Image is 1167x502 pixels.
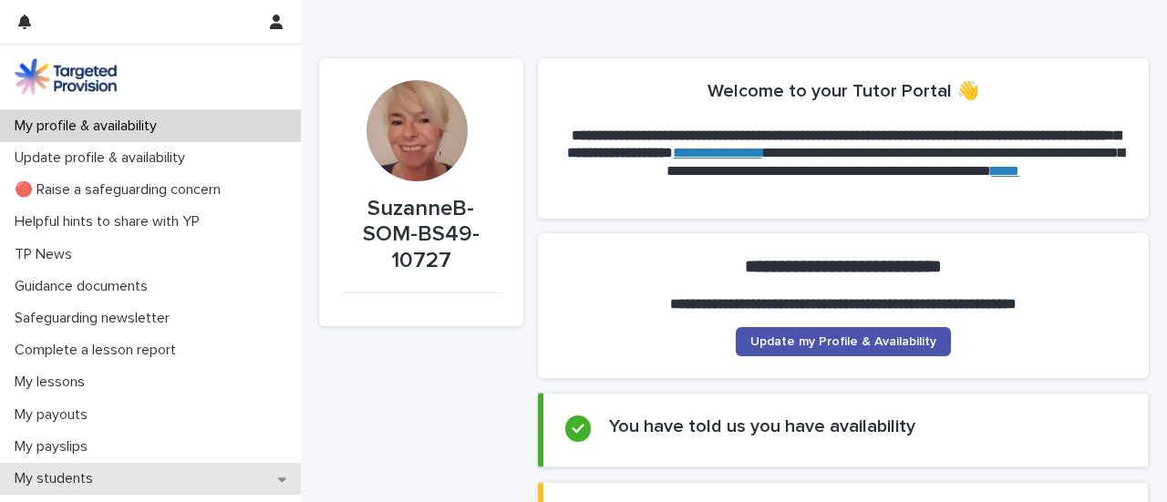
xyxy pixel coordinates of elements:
[7,310,184,327] p: Safeguarding newsletter
[707,80,979,102] h2: Welcome to your Tutor Portal 👋
[7,470,108,487] p: My students
[750,335,936,348] span: Update my Profile & Availability
[7,406,102,424] p: My payouts
[15,58,117,95] img: M5nRWzHhSzIhMunXDL62
[7,278,162,295] p: Guidance documents
[736,327,951,356] a: Update my Profile & Availability
[7,149,200,167] p: Update profile & availability
[7,374,99,391] p: My lessons
[7,181,235,199] p: 🔴 Raise a safeguarding concern
[7,213,214,231] p: Helpful hints to share with YP
[7,438,102,456] p: My payslips
[7,342,191,359] p: Complete a lesson report
[609,415,915,437] h2: You have told us you have availability
[7,118,171,135] p: My profile & availability
[7,246,87,263] p: TP News
[341,196,501,274] p: SuzanneB-SOM-BS49-10727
